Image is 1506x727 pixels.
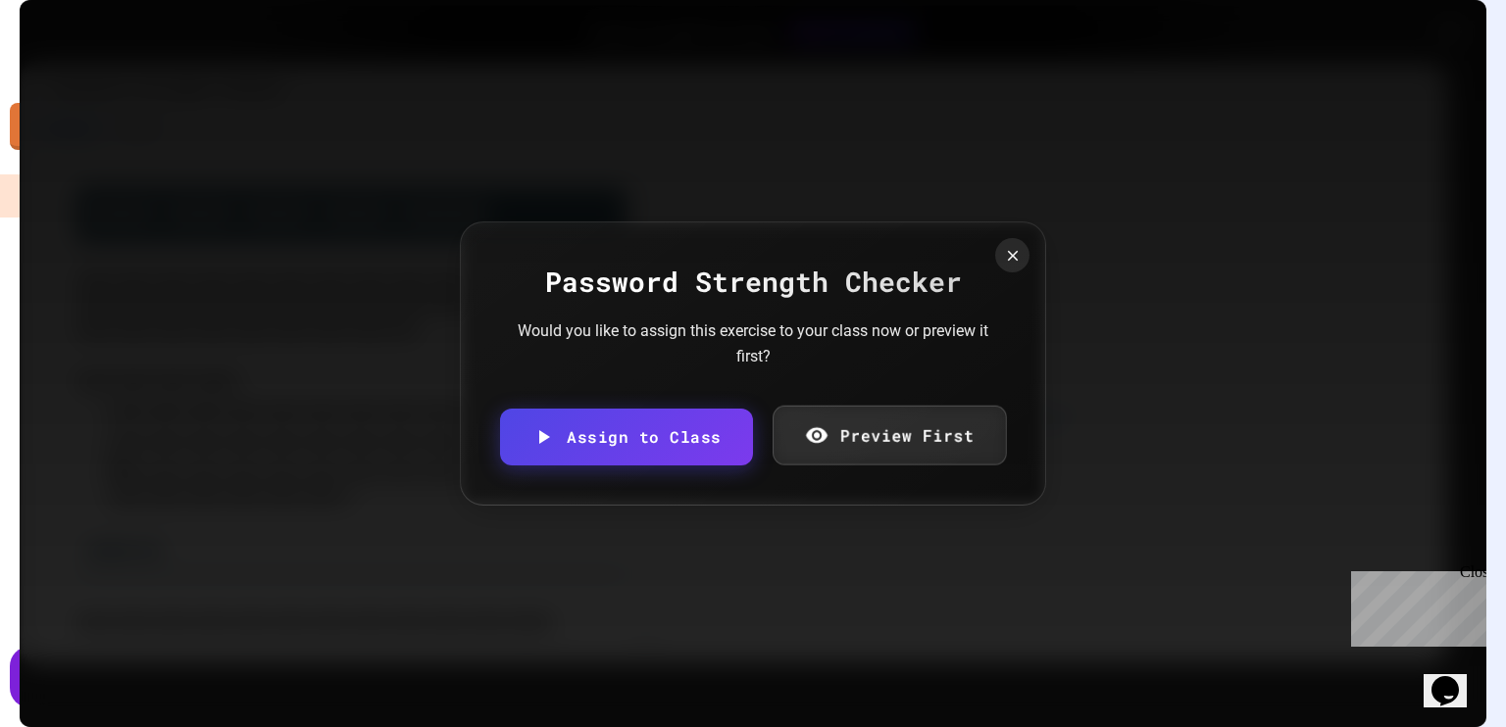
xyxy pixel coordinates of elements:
a: Preview First [773,405,1006,464]
div: Password Strength Checker [500,262,1006,303]
a: Assign to Class [500,409,753,465]
div: Would you like to assign this exercise to your class now or preview it first? [518,318,988,368]
iframe: chat widget [1424,649,1486,707]
iframe: chat widget [1343,563,1486,647]
div: Chat with us now!Close [8,8,135,124]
